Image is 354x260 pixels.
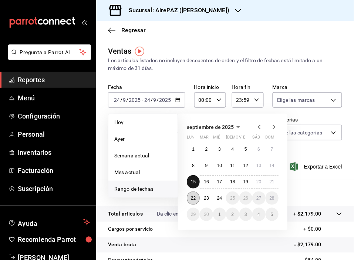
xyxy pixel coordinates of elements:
[18,147,90,157] span: Inventarios
[157,210,280,218] p: Da clic en la fila para ver el detalle por tipo de artículo
[230,163,235,168] abbr: 11 de septiembre de 2025
[217,179,222,184] abbr: 17 de septiembre de 2025
[187,124,234,130] span: septiembre de 2025
[243,196,248,201] abbr: 26 de septiembre de 2025
[239,175,252,189] button: 19 de septiembre de 2025
[230,179,235,184] abbr: 18 de septiembre de 2025
[230,196,235,201] abbr: 25 de septiembre de 2025
[277,96,315,104] span: Elige las marcas
[135,47,144,56] img: Tooltip marker
[200,143,213,156] button: 2 de septiembre de 2025
[157,97,159,103] span: /
[213,143,226,156] button: 3 de septiembre de 2025
[108,57,342,72] div: Los artículos listados no incluyen descuentos de orden y el filtro de fechas está limitado a un m...
[200,208,213,221] button: 30 de septiembre de 2025
[245,212,247,217] abbr: 3 de octubre de 2025
[114,119,172,126] span: Hoy
[294,210,321,218] p: + $2,179.00
[256,163,261,168] abbr: 13 de septiembre de 2025
[18,235,90,245] span: Recomienda Parrot
[204,212,209,217] abbr: 30 de septiembre de 2025
[114,185,172,193] span: Rango de fechas
[252,143,265,156] button: 6 de septiembre de 2025
[192,147,195,152] abbr: 1 de septiembre de 2025
[217,196,222,201] abbr: 24 de septiembre de 2025
[270,179,274,184] abbr: 21 de septiembre de 2025
[226,143,239,156] button: 4 de septiembre de 2025
[142,97,143,103] span: -
[213,208,226,221] button: 1 de octubre de 2025
[114,97,120,103] input: --
[239,191,252,205] button: 26 de septiembre de 2025
[213,175,226,189] button: 17 de septiembre de 2025
[270,163,274,168] abbr: 14 de septiembre de 2025
[187,175,200,189] button: 15 de septiembre de 2025
[122,97,126,103] input: --
[120,97,122,103] span: /
[213,191,226,205] button: 24 de septiembre de 2025
[252,191,265,205] button: 27 de septiembre de 2025
[232,85,264,90] label: Hora fin
[200,159,213,172] button: 9 de septiembre de 2025
[5,54,91,61] a: Pregunta a Parrot AI
[108,27,146,34] button: Regresar
[239,208,252,221] button: 3 de octubre de 2025
[266,159,279,172] button: 14 de septiembre de 2025
[291,162,342,171] button: Exportar a Excel
[18,75,90,85] span: Reportes
[18,93,90,103] span: Menú
[217,163,222,168] abbr: 10 de septiembre de 2025
[114,135,172,143] span: Ayer
[218,212,221,217] abbr: 1 de octubre de 2025
[252,135,260,143] abbr: sábado
[20,49,80,56] span: Pregunta a Parrot AI
[200,135,209,143] abbr: martes
[239,143,252,156] button: 5 de septiembre de 2025
[256,196,261,201] abbr: 27 de septiembre de 2025
[187,143,200,156] button: 1 de septiembre de 2025
[252,208,265,221] button: 4 de octubre de 2025
[187,208,200,221] button: 29 de septiembre de 2025
[304,226,342,233] p: + $0.00
[18,218,80,227] span: Ayuda
[243,179,248,184] abbr: 19 de septiembre de 2025
[108,241,136,249] p: Venta bruta
[108,210,143,218] p: Total artículos
[187,159,200,172] button: 8 de septiembre de 2025
[151,97,153,103] span: /
[159,97,172,103] input: ----
[81,19,87,25] button: open_drawer_menu
[8,44,91,60] button: Pregunta a Parrot AI
[266,191,279,205] button: 28 de septiembre de 2025
[266,135,275,143] abbr: domingo
[232,147,234,152] abbr: 4 de septiembre de 2025
[226,135,270,143] abbr: jueves
[18,111,90,121] span: Configuración
[194,85,226,90] label: Hora inicio
[191,179,196,184] abbr: 15 de septiembre de 2025
[108,46,132,57] div: Ventas
[200,191,213,205] button: 23 de septiembre de 2025
[245,147,247,152] abbr: 5 de septiembre de 2025
[213,159,226,172] button: 10 de septiembre de 2025
[294,241,342,249] p: = $2,179.00
[270,196,274,201] abbr: 28 de septiembre de 2025
[218,147,221,152] abbr: 3 de septiembre de 2025
[187,135,195,143] abbr: lunes
[128,97,141,103] input: ----
[114,169,172,176] span: Mes actual
[243,163,248,168] abbr: 12 de septiembre de 2025
[108,85,185,90] label: Fecha
[213,135,220,143] abbr: miércoles
[187,123,243,131] button: septiembre de 2025
[226,208,239,221] button: 2 de octubre de 2025
[18,129,90,139] span: Personal
[123,6,229,15] h3: Sucursal: AirePAZ ([PERSON_NAME])
[191,196,196,201] abbr: 22 de septiembre de 2025
[18,184,90,194] span: Suscripción
[144,97,151,103] input: --
[266,175,279,189] button: 21 de septiembre de 2025
[205,163,208,168] abbr: 9 de septiembre de 2025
